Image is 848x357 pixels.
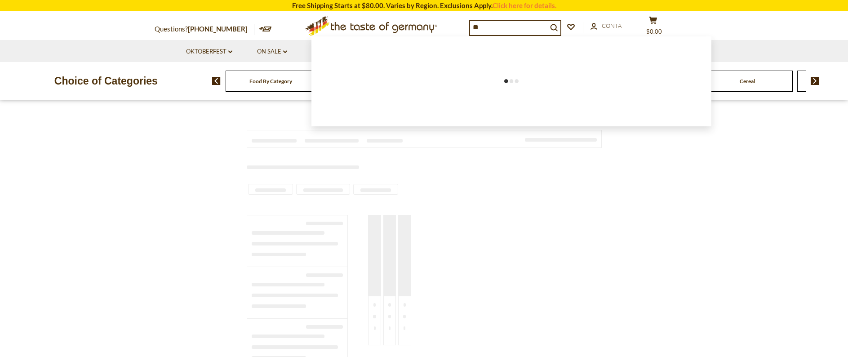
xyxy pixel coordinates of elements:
[590,21,622,31] a: Conta
[493,1,556,9] a: Click here for details.
[646,28,662,35] span: $0.00
[640,16,667,39] button: $0.00
[602,22,622,29] span: Conta
[740,78,755,85] a: Cereal
[311,36,711,126] div: Instant Search Results
[212,77,221,85] img: previous arrow
[811,77,819,85] img: next arrow
[155,23,254,35] p: Questions?
[249,78,292,85] a: Food By Category
[188,25,248,33] a: [PHONE_NUMBER]
[257,47,287,57] a: On Sale
[186,47,232,57] a: Oktoberfest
